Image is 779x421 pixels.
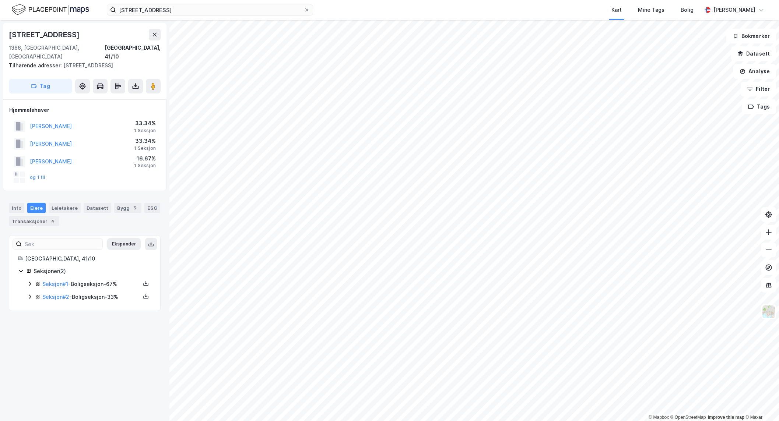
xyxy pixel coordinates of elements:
[742,386,779,421] div: Kontrollprogram for chat
[134,163,156,169] div: 1 Seksjon
[726,29,776,43] button: Bokmerker
[114,203,141,213] div: Bygg
[134,154,156,163] div: 16.67%
[49,203,81,213] div: Leietakere
[742,386,779,421] iframe: Chat Widget
[649,415,669,420] a: Mapbox
[34,267,151,276] div: Seksjoner ( 2 )
[42,280,140,289] div: - Boligseksjon - 67%
[27,203,46,213] div: Eiere
[144,203,160,213] div: ESG
[49,217,56,225] div: 4
[638,6,664,14] div: Mine Tags
[9,106,160,114] div: Hjemmelshaver
[742,99,776,114] button: Tags
[22,238,102,250] input: Søk
[708,415,744,420] a: Improve this map
[9,29,81,40] div: [STREET_ADDRESS]
[741,82,776,96] button: Filter
[134,128,156,134] div: 1 Seksjon
[42,294,69,300] a: Seksjon#2
[9,79,72,93] button: Tag
[9,62,63,68] span: Tilhørende adresser:
[713,6,755,14] div: [PERSON_NAME]
[134,119,156,128] div: 33.34%
[611,6,622,14] div: Kart
[9,203,24,213] div: Info
[9,43,105,61] div: 1366, [GEOGRAPHIC_DATA], [GEOGRAPHIC_DATA]
[670,415,706,420] a: OpenStreetMap
[681,6,694,14] div: Bolig
[131,204,138,212] div: 5
[733,64,776,79] button: Analyse
[84,203,111,213] div: Datasett
[12,3,89,16] img: logo.f888ab2527a4732fd821a326f86c7f29.svg
[9,216,59,226] div: Transaksjoner
[134,137,156,145] div: 33.34%
[107,238,141,250] button: Ekspander
[134,145,156,151] div: 1 Seksjon
[42,293,140,301] div: - Boligseksjon - 33%
[105,43,161,61] div: [GEOGRAPHIC_DATA], 41/10
[731,46,776,61] button: Datasett
[42,281,68,287] a: Seksjon#1
[762,305,776,319] img: Z
[25,254,151,263] div: [GEOGRAPHIC_DATA], 41/10
[9,61,155,70] div: [STREET_ADDRESS]
[116,4,304,15] input: Søk på adresse, matrikkel, gårdeiere, leietakere eller personer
